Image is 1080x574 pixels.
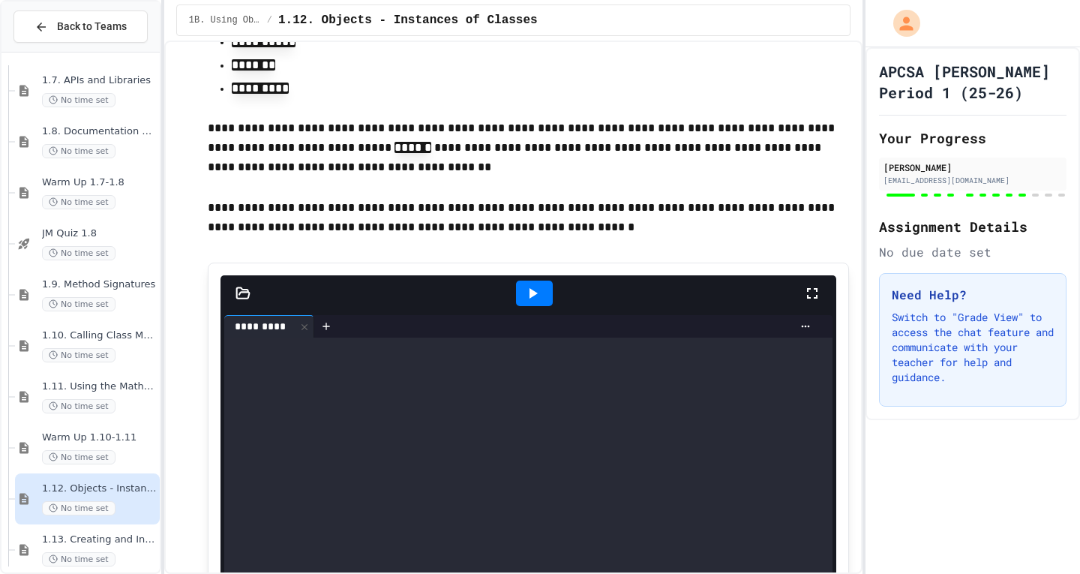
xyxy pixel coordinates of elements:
span: 1.12. Objects - Instances of Classes [42,482,157,495]
span: No time set [42,93,115,107]
span: Warm Up 1.7-1.8 [42,176,157,189]
span: No time set [42,297,115,311]
span: 1.13. Creating and Initializing Objects: Constructors [42,533,157,546]
div: No due date set [879,243,1066,261]
button: Back to Teams [13,11,148,43]
span: Warm Up 1.10-1.11 [42,431,157,444]
span: No time set [42,348,115,362]
span: No time set [42,450,115,464]
span: JM Quiz 1.8 [42,227,157,240]
span: / [267,14,272,26]
span: 1.8. Documentation with Comments and Preconditions [42,125,157,138]
p: Switch to "Grade View" to access the chat feature and communicate with your teacher for help and ... [892,310,1054,385]
span: 1B. Using Objects [189,14,261,26]
span: 1.7. APIs and Libraries [42,74,157,87]
span: No time set [42,195,115,209]
div: [EMAIL_ADDRESS][DOMAIN_NAME] [883,175,1062,186]
span: Back to Teams [57,19,127,35]
h2: Your Progress [879,128,1066,149]
span: No time set [42,399,115,413]
div: [PERSON_NAME] [883,161,1062,174]
h1: APCSA [PERSON_NAME] Period 1 (25-26) [879,61,1066,103]
span: 1.9. Method Signatures [42,278,157,291]
span: No time set [42,246,115,260]
span: 1.12. Objects - Instances of Classes [278,11,538,29]
div: My Account [877,6,924,41]
span: 1.10. Calling Class Methods [42,329,157,342]
h3: Need Help? [892,286,1054,304]
span: 1.11. Using the Math Class [42,380,157,393]
h2: Assignment Details [879,216,1066,237]
span: No time set [42,144,115,158]
span: No time set [42,501,115,515]
span: No time set [42,552,115,566]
